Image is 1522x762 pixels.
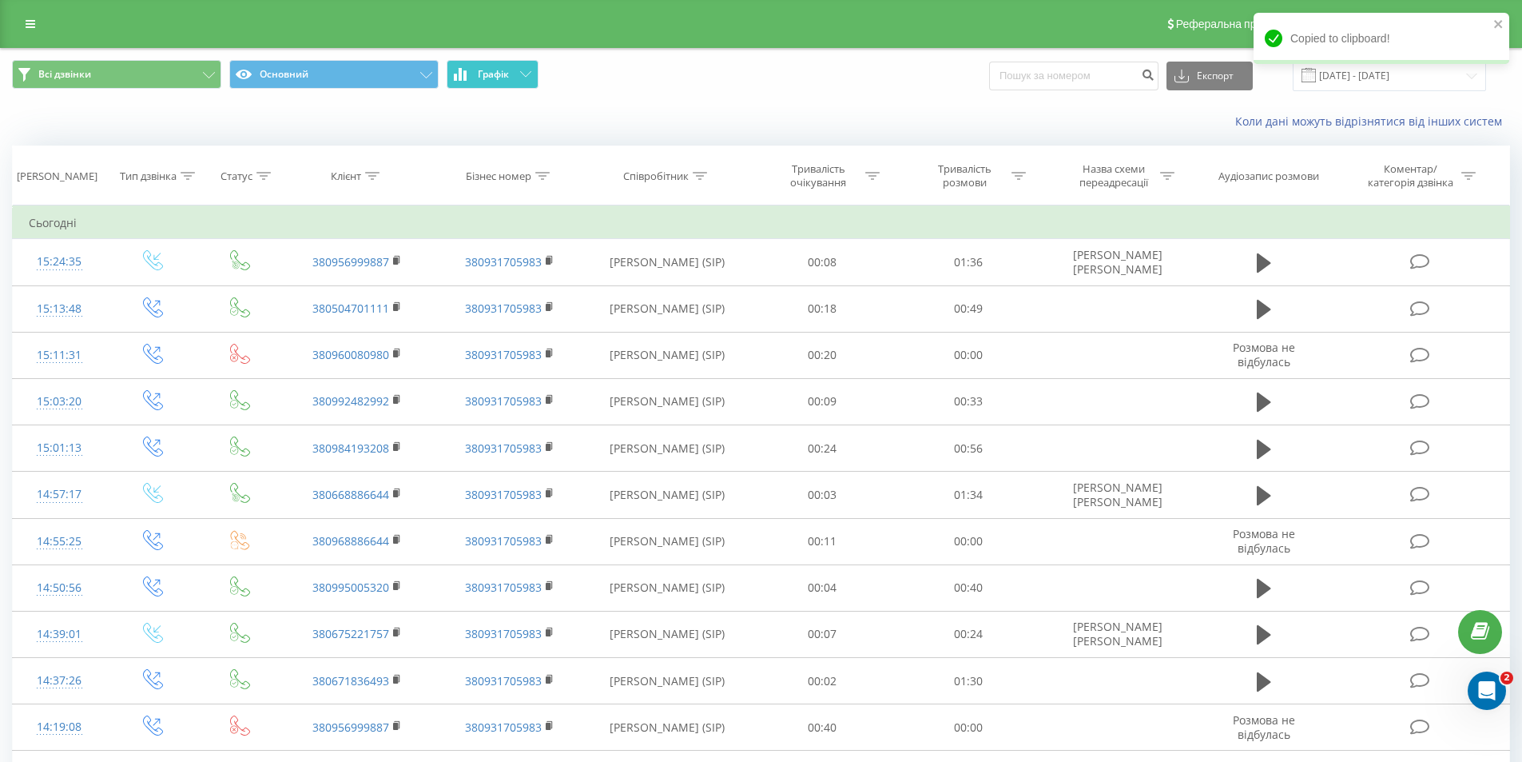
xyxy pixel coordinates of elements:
[896,518,1042,565] td: 00:00
[749,332,896,378] td: 00:20
[465,533,542,549] a: 380931705983
[447,60,538,89] button: Графік
[312,254,389,269] a: 380956999887
[29,572,90,604] div: 14:50:56
[922,162,1007,190] div: Тривалість розмови
[29,665,90,696] div: 14:37:26
[896,611,1042,657] td: 00:24
[29,246,90,277] div: 15:24:35
[623,170,689,183] div: Співробітник
[896,565,1042,611] td: 00:40
[17,170,97,183] div: [PERSON_NAME]
[29,526,90,557] div: 14:55:25
[29,293,90,325] div: 15:13:48
[586,472,749,518] td: [PERSON_NAME] (SIP)
[586,518,749,565] td: [PERSON_NAME] (SIP)
[896,378,1042,425] td: 00:33
[1071,162,1156,190] div: Назва схеми переадресації
[896,239,1042,285] td: 01:36
[1233,712,1295,742] span: Розмова не відбулась
[1233,526,1295,556] span: Розмова не відбулась
[13,207,1510,239] td: Сьогодні
[749,704,896,751] td: 00:40
[896,425,1042,472] td: 00:56
[312,441,389,456] a: 380984193208
[749,239,896,285] td: 00:08
[478,69,509,80] span: Графік
[776,162,861,190] div: Тривалість очікування
[312,533,389,549] a: 380968886644
[465,720,542,735] a: 380931705983
[29,619,90,650] div: 14:39:01
[749,658,896,704] td: 00:02
[331,170,361,183] div: Клієнт
[749,285,896,332] td: 00:18
[749,565,896,611] td: 00:04
[229,60,439,89] button: Основний
[586,239,749,285] td: [PERSON_NAME] (SIP)
[29,433,90,464] div: 15:01:13
[749,472,896,518] td: 00:03
[466,170,531,183] div: Бізнес номер
[1176,18,1294,30] span: Реферальна програма
[1233,340,1295,369] span: Розмова не відбулась
[1041,611,1193,657] td: [PERSON_NAME] [PERSON_NAME]
[12,60,221,89] button: Всі дзвінки
[312,301,389,316] a: 380504701111
[29,479,90,510] div: 14:57:17
[120,170,177,183] div: Тип дзвінка
[312,393,389,409] a: 380992482992
[29,340,90,371] div: 15:11:31
[465,441,542,456] a: 380931705983
[586,704,749,751] td: [PERSON_NAME] (SIP)
[989,62,1158,90] input: Пошук за номером
[221,170,252,183] div: Статус
[465,254,542,269] a: 380931705983
[586,378,749,425] td: [PERSON_NAME] (SIP)
[465,301,542,316] a: 380931705983
[312,487,389,502] a: 380668886644
[29,386,90,417] div: 15:03:20
[586,658,749,704] td: [PERSON_NAME] (SIP)
[312,673,389,688] a: 380671836493
[749,611,896,657] td: 00:07
[896,332,1042,378] td: 00:00
[896,704,1042,751] td: 00:00
[896,285,1042,332] td: 00:49
[749,425,896,472] td: 00:24
[1041,239,1193,285] td: [PERSON_NAME] [PERSON_NAME]
[465,487,542,502] a: 380931705983
[586,565,749,611] td: [PERSON_NAME] (SIP)
[749,518,896,565] td: 00:11
[1493,18,1504,33] button: close
[312,580,389,595] a: 380995005320
[38,68,91,81] span: Всі дзвінки
[1364,162,1457,190] div: Коментар/категорія дзвінка
[1468,672,1506,710] iframe: Intercom live chat
[312,626,389,641] a: 380675221757
[1166,62,1253,90] button: Експорт
[29,712,90,743] div: 14:19:08
[1218,170,1319,183] div: Аудіозапис розмови
[1235,114,1510,129] a: Коли дані можуть відрізнятися вiд інших систем
[312,720,389,735] a: 380956999887
[1254,13,1509,64] div: Copied to clipboard!
[586,425,749,472] td: [PERSON_NAME] (SIP)
[586,611,749,657] td: [PERSON_NAME] (SIP)
[896,658,1042,704] td: 01:30
[749,378,896,425] td: 00:09
[586,332,749,378] td: [PERSON_NAME] (SIP)
[465,580,542,595] a: 380931705983
[465,347,542,362] a: 380931705983
[896,472,1042,518] td: 01:34
[586,285,749,332] td: [PERSON_NAME] (SIP)
[1041,472,1193,518] td: [PERSON_NAME] [PERSON_NAME]
[312,347,389,362] a: 380960080980
[1500,672,1513,684] span: 2
[465,626,542,641] a: 380931705983
[465,673,542,688] a: 380931705983
[465,393,542,409] a: 380931705983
